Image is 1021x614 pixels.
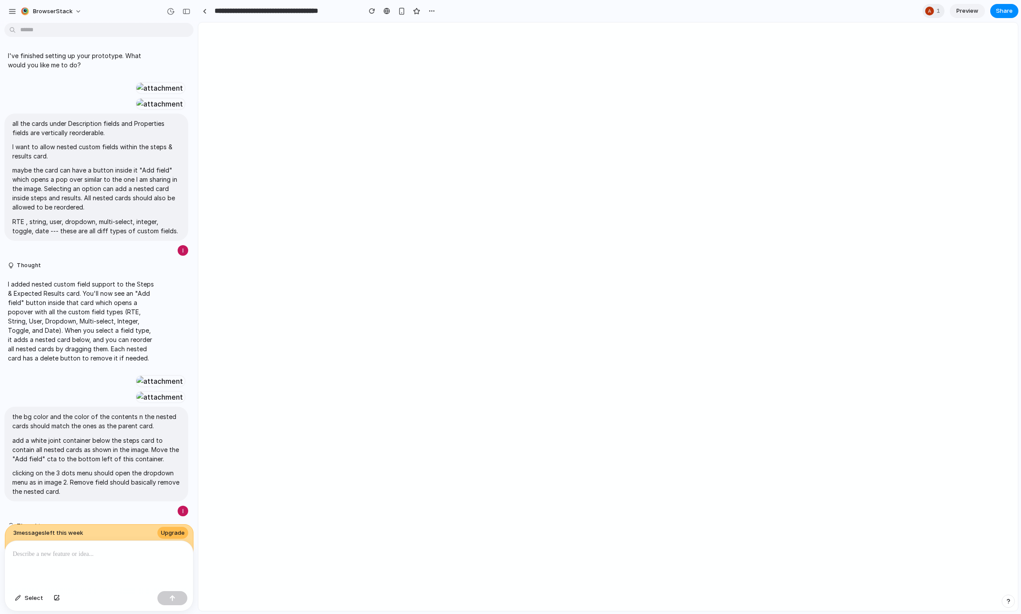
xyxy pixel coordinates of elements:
[25,594,43,603] span: Select
[12,412,180,430] p: the bg color and the color of the contents n the nested cards should match the ones as the parent...
[8,279,155,363] p: I added nested custom field support to the Steps & Expected Results card. You'll now see an "Add ...
[17,4,86,18] button: BrowserStack
[161,529,185,537] span: Upgrade
[33,7,73,16] span: BrowserStack
[11,591,47,605] button: Select
[937,7,943,15] span: 1
[950,4,985,18] a: Preview
[12,436,180,463] p: add a white joint container below the steps card to contain all nested cards as shown in the imag...
[12,165,180,212] p: maybe the card can have a button inside it "Add field" which opens a pop over similar to the one ...
[956,7,978,15] span: Preview
[13,529,83,537] span: 3 message s left this week
[8,51,155,70] p: I've finished setting up your prototype. What would you like me to do?
[12,468,180,496] p: clicking on the 3 dots menu should open the dropdown menu as in image 2. Remove field should basi...
[12,119,180,137] p: all the cards under Description fields and Properties fields are vertically reorderable.
[996,7,1013,15] span: Share
[12,142,180,161] p: I want to allow nested custom fields within the steps & results card.
[923,4,944,18] div: 1
[990,4,1018,18] button: Share
[12,217,180,235] p: RTE , string, user, dropdown, multi-select, integer, toggle, date --- these are all diff types of...
[157,527,188,539] a: Upgrade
